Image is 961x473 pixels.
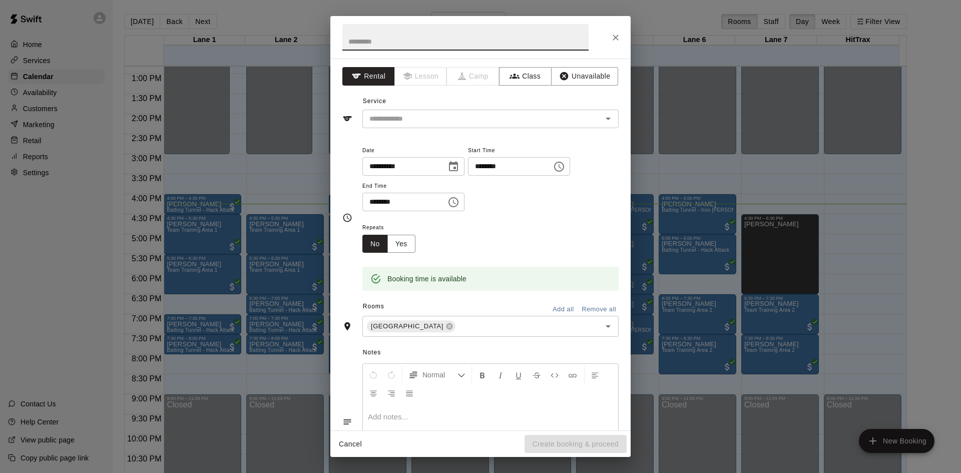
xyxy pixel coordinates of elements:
[422,370,457,380] span: Normal
[342,213,352,223] svg: Timing
[547,302,579,317] button: Add all
[362,144,464,158] span: Date
[387,235,415,253] button: Yes
[395,67,447,86] span: Lessons must be created in the Services page first
[551,67,618,86] button: Unavailable
[468,144,570,158] span: Start Time
[367,320,455,332] div: [GEOGRAPHIC_DATA]
[443,157,463,177] button: Choose date, selected date is Oct 15, 2025
[334,435,366,453] button: Cancel
[564,366,581,384] button: Insert Link
[342,67,395,86] button: Rental
[492,366,509,384] button: Format Italics
[363,345,619,361] span: Notes
[342,114,352,124] svg: Service
[510,366,527,384] button: Format Underline
[342,321,352,331] svg: Rooms
[528,366,545,384] button: Format Strikethrough
[367,321,447,331] span: [GEOGRAPHIC_DATA]
[362,235,388,253] button: No
[499,67,552,86] button: Class
[401,384,418,402] button: Justify Align
[387,270,466,288] div: Booking time is available
[342,417,352,427] svg: Notes
[447,67,500,86] span: Camps can only be created in the Services page
[601,319,615,333] button: Open
[546,366,563,384] button: Insert Code
[549,157,569,177] button: Choose time, selected time is 4:45 PM
[474,366,491,384] button: Format Bold
[383,384,400,402] button: Right Align
[363,303,384,310] span: Rooms
[587,366,604,384] button: Left Align
[443,192,463,212] button: Choose time, selected time is 5:15 PM
[383,366,400,384] button: Redo
[579,302,619,317] button: Remove all
[362,235,415,253] div: outlined button group
[607,29,625,47] button: Close
[601,112,615,126] button: Open
[362,180,464,193] span: End Time
[365,384,382,402] button: Center Align
[365,366,382,384] button: Undo
[362,221,423,235] span: Repeats
[404,366,469,384] button: Formatting Options
[363,98,386,105] span: Service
